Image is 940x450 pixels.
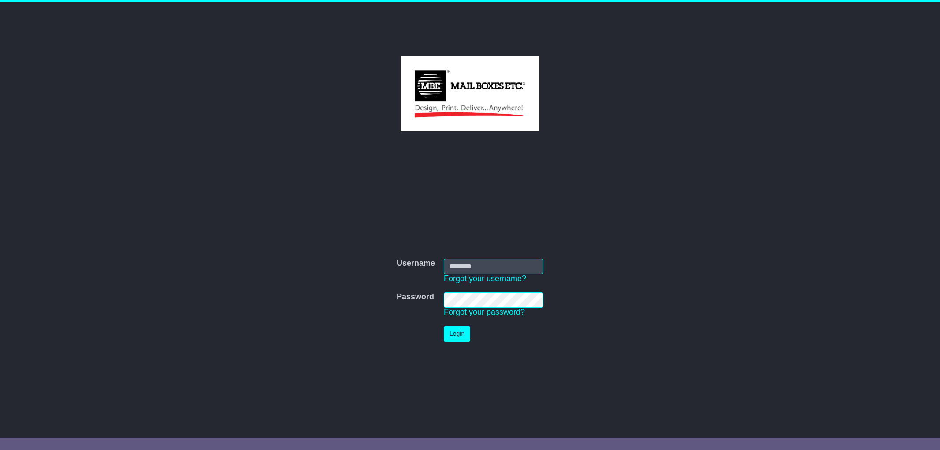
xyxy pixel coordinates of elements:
[397,259,435,268] label: Username
[401,56,539,131] img: MBE West End
[444,308,525,316] a: Forgot your password?
[397,292,434,302] label: Password
[444,274,526,283] a: Forgot your username?
[444,326,470,342] button: Login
